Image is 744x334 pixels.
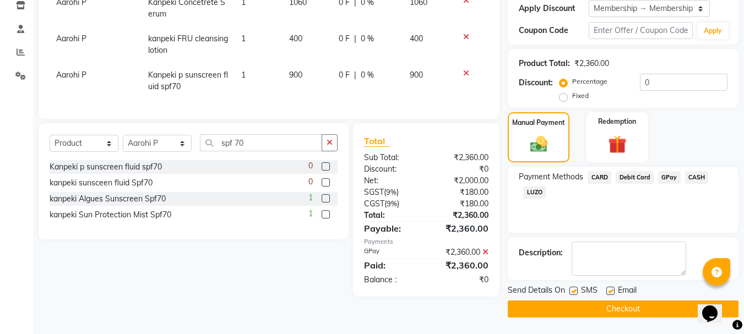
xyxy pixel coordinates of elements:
[361,33,374,45] span: 0 %
[426,198,497,210] div: ₹180.00
[354,33,356,45] span: |
[308,208,313,220] span: 1
[618,284,637,298] span: Email
[386,188,397,196] span: 9%
[519,3,588,14] div: Apply Discount
[387,199,397,208] span: 9%
[697,23,729,39] button: Apply
[426,187,497,198] div: ₹180.00
[356,198,426,210] div: ( )
[308,160,313,172] span: 0
[426,175,497,187] div: ₹2,000.00
[356,247,426,258] div: GPay
[364,135,389,147] span: Total
[588,171,611,184] span: CARD
[581,284,598,298] span: SMS
[241,70,246,80] span: 1
[508,284,565,298] span: Send Details On
[698,290,733,323] iframe: chat widget
[572,76,607,86] label: Percentage
[50,161,162,173] div: Kanpeki p sunscreen fluid spf70
[410,70,423,80] span: 900
[289,70,302,80] span: 900
[56,34,86,43] span: Aarohi P
[356,175,426,187] div: Net:
[519,25,588,36] div: Coupon Code
[200,134,322,151] input: Search or Scan
[512,118,565,128] label: Manual Payment
[426,247,497,258] div: ₹2,360.00
[572,91,589,101] label: Fixed
[519,58,570,69] div: Product Total:
[339,69,350,81] span: 0 F
[589,22,693,39] input: Enter Offer / Coupon Code
[523,186,546,199] span: LUZO
[364,187,384,197] span: SGST
[519,247,563,259] div: Description:
[364,199,384,209] span: CGST
[308,192,313,204] span: 1
[356,210,426,221] div: Total:
[519,77,553,89] div: Discount:
[426,259,497,272] div: ₹2,360.00
[361,69,374,81] span: 0 %
[339,33,350,45] span: 0 F
[685,171,709,184] span: CASH
[50,177,153,189] div: kanpeki sunsceen fluid Spf70
[616,171,654,184] span: Debit Card
[56,70,86,80] span: Aarohi P
[356,222,426,235] div: Payable:
[289,34,302,43] span: 400
[364,237,488,247] div: Payments
[356,152,426,163] div: Sub Total:
[426,222,497,235] div: ₹2,360.00
[426,163,497,175] div: ₹0
[410,34,423,43] span: 400
[356,163,426,175] div: Discount:
[308,176,313,188] span: 0
[426,152,497,163] div: ₹2,360.00
[658,171,681,184] span: GPay
[574,58,609,69] div: ₹2,360.00
[426,210,497,221] div: ₹2,360.00
[598,117,636,127] label: Redemption
[148,70,228,91] span: Kanpeki p sunscreen fluid spf70
[50,193,166,205] div: kanpeki Algues Sunscreen Spf70
[519,171,583,183] span: Payment Methods
[356,187,426,198] div: ( )
[356,274,426,286] div: Balance :
[356,259,426,272] div: Paid:
[602,133,632,156] img: _gift.svg
[241,34,246,43] span: 1
[354,69,356,81] span: |
[508,300,738,317] button: Checkout
[525,134,553,154] img: _cash.svg
[426,274,497,286] div: ₹0
[50,209,171,221] div: kanpeki Sun Protection Mist Spf70
[148,34,228,55] span: kanpeki FRU cleansing lotion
